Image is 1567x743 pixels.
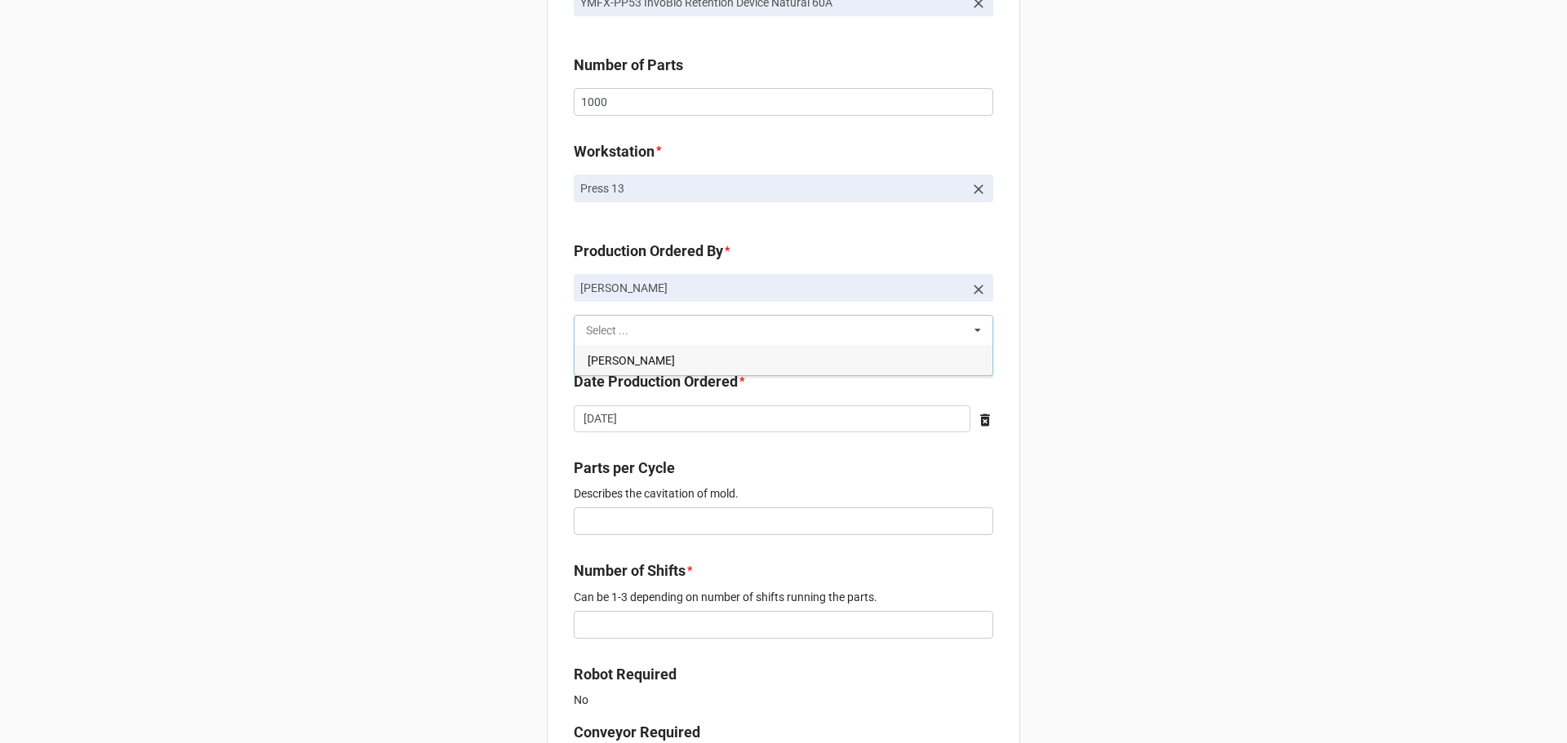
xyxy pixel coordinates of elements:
[574,692,993,708] p: No
[574,559,686,582] label: Number of Shifts
[574,589,993,605] p: Can be 1-3 depending on number of shifts running the parts.
[588,354,675,367] span: [PERSON_NAME]
[574,405,970,433] input: Date
[574,240,723,263] label: Production Ordered By
[580,280,964,296] p: [PERSON_NAME]
[574,457,675,480] label: Parts per Cycle
[574,485,993,502] p: Describes the cavitation of mold.
[574,666,677,683] b: Robot Required
[580,180,964,197] p: Press 13
[574,140,655,163] label: Workstation
[574,723,700,741] b: Conveyor Required
[574,370,738,393] label: Date Production Ordered
[574,54,683,77] label: Number of Parts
